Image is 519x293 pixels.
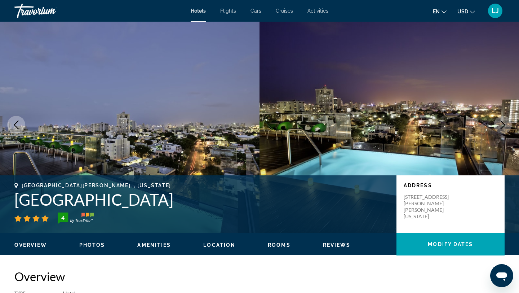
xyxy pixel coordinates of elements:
button: Overview [14,242,47,248]
button: Change language [433,6,447,17]
h2: Overview [14,269,505,284]
span: Modify Dates [428,241,473,247]
div: 4 [56,213,70,222]
span: [GEOGRAPHIC_DATA][PERSON_NAME], , [US_STATE] [22,183,171,188]
span: en [433,9,440,14]
button: Rooms [268,242,290,248]
button: Next image [494,116,512,134]
button: Reviews [323,242,351,248]
span: LJ [492,7,499,14]
p: [STREET_ADDRESS][PERSON_NAME][PERSON_NAME][US_STATE] [404,194,461,220]
h1: [GEOGRAPHIC_DATA] [14,190,389,209]
img: TrustYou guest rating badge [58,213,94,224]
a: Flights [220,8,236,14]
button: Amenities [137,242,171,248]
button: Photos [79,242,105,248]
a: Activities [307,8,328,14]
button: Change currency [457,6,475,17]
a: Travorium [14,1,86,20]
p: Address [404,183,497,188]
button: Previous image [7,116,25,134]
button: Location [203,242,235,248]
iframe: Button to launch messaging window [490,264,513,287]
span: USD [457,9,468,14]
button: Modify Dates [396,233,505,255]
a: Hotels [191,8,206,14]
a: Cars [250,8,261,14]
button: User Menu [486,3,505,18]
a: Cruises [276,8,293,14]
